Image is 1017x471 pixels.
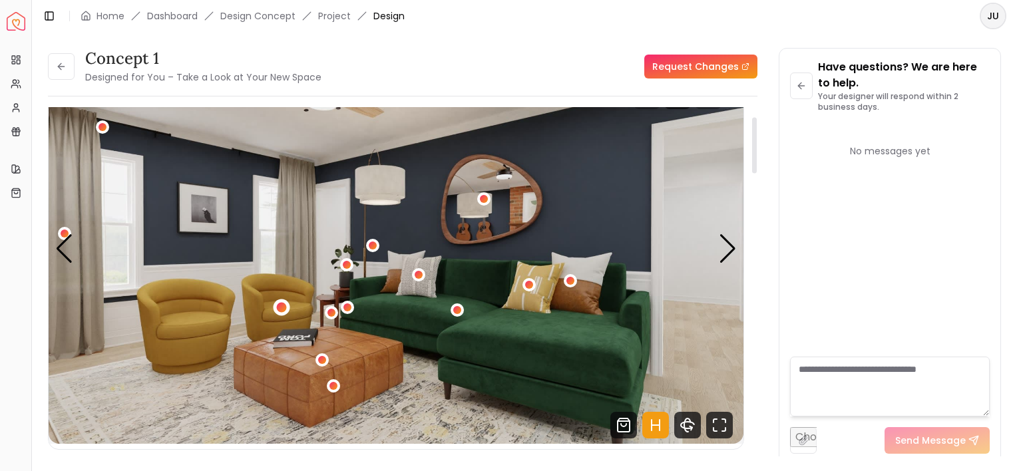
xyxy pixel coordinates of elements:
[706,412,733,438] svg: Fullscreen
[674,412,701,438] svg: 360 View
[49,53,743,444] div: 1 / 4
[373,9,405,23] span: Design
[7,12,25,31] a: Spacejoy
[644,55,757,78] a: Request Changes
[610,412,637,438] svg: Shop Products from this design
[642,412,669,438] svg: Hotspots Toggle
[97,9,124,23] a: Home
[49,53,743,444] div: Carousel
[49,53,743,444] img: Design Render 1
[81,9,405,23] nav: breadcrumb
[318,9,351,23] a: Project
[147,9,198,23] a: Dashboard
[220,9,296,23] li: Design Concept
[818,59,990,91] p: Have questions? We are here to help.
[790,144,990,158] div: No messages yet
[7,12,25,31] img: Spacejoy Logo
[85,48,321,69] h3: concept 1
[818,91,990,112] p: Your designer will respond within 2 business days.
[55,234,73,263] div: Previous slide
[719,234,737,263] div: Next slide
[85,71,321,84] small: Designed for You – Take a Look at Your New Space
[980,3,1006,29] button: JU
[981,4,1005,28] span: JU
